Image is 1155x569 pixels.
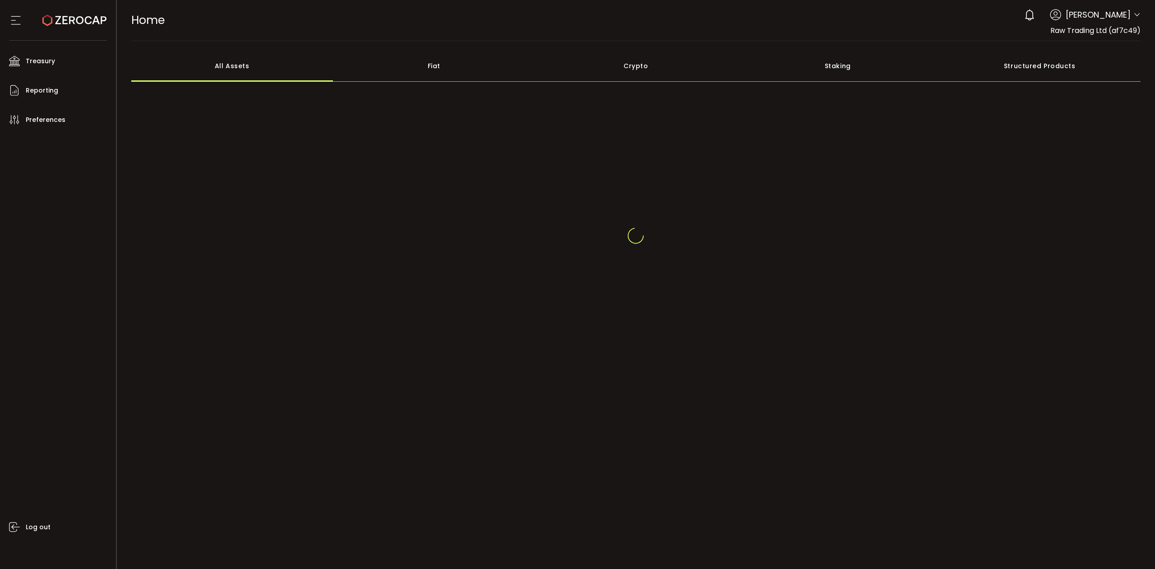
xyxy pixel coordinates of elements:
[131,12,165,28] span: Home
[1066,9,1131,21] span: [PERSON_NAME]
[1050,25,1141,36] span: Raw Trading Ltd (af7c49)
[737,50,939,82] div: Staking
[131,50,333,82] div: All Assets
[535,50,737,82] div: Crypto
[26,521,51,534] span: Log out
[26,55,55,68] span: Treasury
[26,113,65,126] span: Preferences
[939,50,1141,82] div: Structured Products
[333,50,535,82] div: Fiat
[26,84,58,97] span: Reporting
